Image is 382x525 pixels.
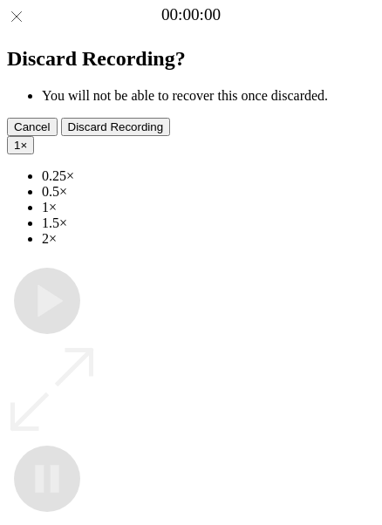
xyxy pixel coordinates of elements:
[161,5,221,24] a: 00:00:00
[42,184,375,200] li: 0.5×
[42,200,375,215] li: 1×
[42,231,375,247] li: 2×
[7,136,34,154] button: 1×
[42,215,375,231] li: 1.5×
[42,88,375,104] li: You will not be able to recover this once discarded.
[7,118,58,136] button: Cancel
[42,168,375,184] li: 0.25×
[7,47,375,71] h2: Discard Recording?
[61,118,171,136] button: Discard Recording
[14,139,20,152] span: 1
